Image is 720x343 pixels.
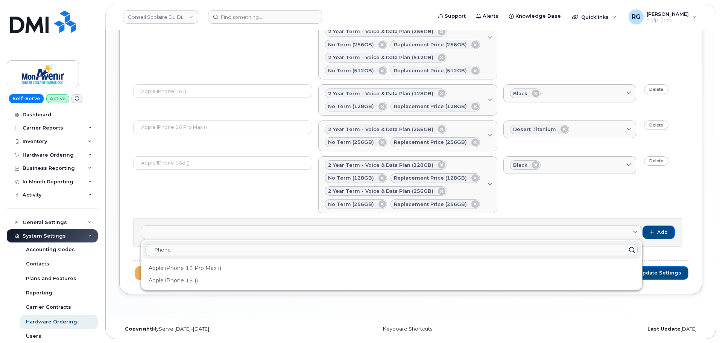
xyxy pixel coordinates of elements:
a: Black [503,156,636,174]
input: Find something... [208,10,322,24]
span: replacement price (256GB) [394,201,467,208]
span: 2 year term - voice & data plan (256GB) [328,126,433,133]
span: Update Settings [639,270,681,276]
a: Delete [644,156,668,166]
div: [DATE] [508,326,702,332]
span: Add [657,229,668,236]
div: Robert Graham [623,9,702,24]
button: Add [643,226,675,239]
a: 2 year term - voice & data plan (128GB)no term (128GB)replacement price (128GB) [318,84,497,115]
div: Apple iPhone 15 () [143,274,641,287]
div: MyServe [DATE]–[DATE] [119,326,314,332]
span: 2 year term - voice & data plan (256GB) [328,28,433,35]
span: Black [513,90,527,97]
span: Desert Titanium [513,126,556,133]
a: Delete [644,84,668,94]
span: Support [445,12,466,20]
span: no term (128GB) [328,174,374,181]
span: replacement price (512GB) [394,67,467,74]
span: no term (256GB) [328,139,374,146]
a: 2 year term - voice & data plan (256GB)no term (256GB)replacement price (256GB) [318,120,497,151]
span: Help Desk [647,17,689,23]
a: 2 year term - voice & data plan (128GB)no term (128GB)replacement price (128GB)2 year term - voic... [318,156,497,213]
a: Black [503,84,636,102]
span: no term (128GB) [328,103,374,110]
a: Conseil Scolaire Du District Catholique No. 64 [123,10,198,24]
a: Delete [644,120,668,130]
strong: Copyright [125,326,152,332]
div: Quicklinks [567,9,622,24]
span: RG [632,12,641,21]
span: 2 year term - voice & data plan (512GB) [328,54,433,61]
span: no term (256GB) [328,41,374,48]
span: [PERSON_NAME] [647,11,689,17]
div: Apple iPhone 15 Pro Max () [143,262,641,274]
a: Keyboard Shortcuts [383,326,432,332]
span: replacement price (128GB) [394,174,467,181]
button: Update Settings [632,266,688,280]
a: Alerts [471,9,504,24]
span: Knowledge Base [515,12,561,20]
span: Alerts [483,12,498,20]
a: Desert Titanium [503,120,636,139]
span: Quicklinks [581,14,609,20]
span: replacement price (256GB) [394,41,467,48]
span: 2 year term - voice & data plan (256GB) [328,188,433,195]
span: 2 year term - voice & data plan (128GB) [328,162,433,169]
a: Knowledge Base [504,9,566,24]
span: replacement price (256GB) [394,139,467,146]
a: Support [433,9,471,24]
strong: Last Update [647,326,681,332]
span: Black [513,162,527,169]
button: Permit All Products [135,266,193,280]
span: no term (512GB) [328,67,374,74]
span: no term (256GB) [328,201,374,208]
span: replacement price (128GB) [394,103,467,110]
span: 2 year term - voice & data plan (128GB) [328,90,433,97]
